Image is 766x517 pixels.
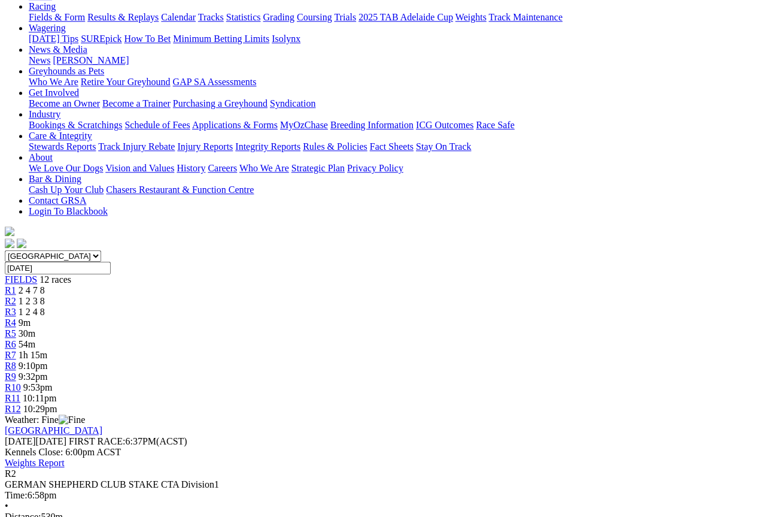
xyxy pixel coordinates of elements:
[29,109,60,119] a: Industry
[29,120,761,131] div: Industry
[5,425,102,436] a: [GEOGRAPHIC_DATA]
[226,12,261,22] a: Statistics
[198,12,224,22] a: Tracks
[19,318,31,328] span: 9m
[29,34,78,44] a: [DATE] Tips
[5,393,20,403] a: R11
[5,371,16,382] a: R9
[19,339,35,349] span: 54m
[17,238,26,248] img: twitter.svg
[5,274,37,285] a: FIELDS
[29,66,104,76] a: Greyhounds as Pets
[272,34,300,44] a: Isolynx
[5,468,16,479] span: R2
[173,77,257,87] a: GAP SA Assessments
[297,12,332,22] a: Coursing
[29,98,761,109] div: Get Involved
[29,131,92,141] a: Care & Integrity
[5,318,16,328] a: R4
[177,163,205,173] a: History
[235,141,300,152] a: Integrity Reports
[29,55,761,66] div: News & Media
[81,77,171,87] a: Retire Your Greyhound
[270,98,315,108] a: Syndication
[29,1,56,11] a: Racing
[5,490,761,501] div: 6:58pm
[161,12,196,22] a: Calendar
[5,238,14,248] img: facebook.svg
[29,77,78,87] a: Who We Are
[455,12,487,22] a: Weights
[29,195,86,205] a: Contact GRSA
[29,87,79,98] a: Get Involved
[5,262,111,274] input: Select date
[29,163,761,174] div: About
[263,12,294,22] a: Grading
[19,361,48,371] span: 9:10pm
[370,141,414,152] a: Fact Sheets
[29,185,761,195] div: Bar & Dining
[173,34,269,44] a: Minimum Betting Limits
[29,55,50,65] a: News
[5,339,16,349] a: R6
[29,185,104,195] a: Cash Up Your Club
[5,226,14,236] img: logo-grsa-white.png
[239,163,289,173] a: Who We Are
[29,141,761,152] div: Care & Integrity
[5,436,66,446] span: [DATE]
[5,361,16,371] a: R8
[5,296,16,306] a: R2
[19,296,45,306] span: 1 2 3 8
[330,120,414,130] a: Breeding Information
[5,307,16,317] a: R3
[19,307,45,317] span: 1 2 4 8
[105,163,174,173] a: Vision and Values
[489,12,563,22] a: Track Maintenance
[192,120,278,130] a: Applications & Forms
[53,55,129,65] a: [PERSON_NAME]
[23,404,57,414] span: 10:29pm
[39,274,71,285] span: 12 races
[19,285,45,295] span: 2 4 7 8
[5,415,85,425] span: Weather: Fine
[87,12,159,22] a: Results & Replays
[476,120,514,130] a: Race Safe
[5,328,16,338] span: R5
[416,120,473,130] a: ICG Outcomes
[124,120,190,130] a: Schedule of Fees
[5,404,21,414] span: R12
[5,458,65,468] a: Weights Report
[19,350,47,360] span: 1h 15m
[5,285,16,295] a: R1
[5,382,21,392] span: R10
[177,141,233,152] a: Injury Reports
[29,98,100,108] a: Become an Owner
[5,436,36,446] span: [DATE]
[280,120,328,130] a: MyOzChase
[29,163,103,173] a: We Love Our Dogs
[173,98,268,108] a: Purchasing a Greyhound
[19,371,48,382] span: 9:32pm
[358,12,453,22] a: 2025 TAB Adelaide Cup
[69,436,187,446] span: 6:37PM(ACST)
[303,141,367,152] a: Rules & Policies
[347,163,403,173] a: Privacy Policy
[29,44,87,55] a: News & Media
[98,141,175,152] a: Track Injury Rebate
[29,77,761,87] div: Greyhounds as Pets
[29,120,122,130] a: Bookings & Scratchings
[334,12,356,22] a: Trials
[5,447,761,458] div: Kennels Close: 6:00pm ACST
[106,185,254,195] a: Chasers Restaurant & Function Centre
[5,350,16,360] a: R7
[29,206,108,216] a: Login To Blackbook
